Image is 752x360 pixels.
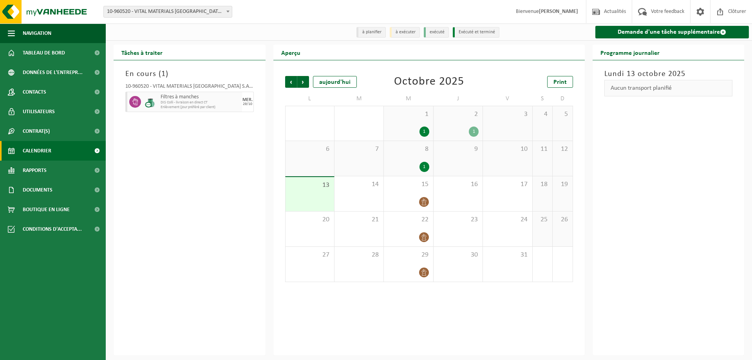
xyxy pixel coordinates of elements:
h2: Programme journalier [593,45,667,60]
strong: [PERSON_NAME] [539,9,578,14]
div: 1 [419,127,429,137]
span: Calendrier [23,141,51,161]
span: Print [553,79,567,85]
span: Rapports [23,161,47,180]
div: MER. [242,98,253,102]
span: Filtres à manches [161,94,240,100]
div: Octobre 2025 [394,76,464,88]
li: Exécuté et terminé [453,27,499,38]
div: aujourd'hui [313,76,357,88]
span: 3 [487,110,528,119]
span: Précédent [285,76,297,88]
span: Données de l'entrepr... [23,63,83,82]
span: 30 [437,251,479,259]
span: 1 [161,70,166,78]
span: 15 [388,180,429,189]
span: 1 [388,110,429,119]
span: Tableau de bord [23,43,65,63]
span: Boutique en ligne [23,200,70,219]
span: DIS Colli - livraison en direct CT [161,100,240,105]
span: 10-960520 - VITAL MATERIALS BELGIUM S.A. - TILLY [104,6,232,17]
td: S [533,92,553,106]
span: Enlèvement (jour préféré par client) [161,105,240,110]
span: 27 [289,251,330,259]
span: 25 [537,215,548,224]
span: 23 [437,215,479,224]
span: 20 [289,215,330,224]
span: Documents [23,180,52,200]
h3: Lundi 13 octobre 2025 [604,68,733,80]
span: Contacts [23,82,46,102]
div: 29/10 [243,102,252,106]
div: 10-960520 - VITAL MATERIALS [GEOGRAPHIC_DATA] S.A. - TILLY [125,84,254,92]
span: 10 [487,145,528,154]
span: 14 [338,180,380,189]
span: 9 [437,145,479,154]
span: Navigation [23,24,51,43]
span: 2 [437,110,479,119]
span: 7 [338,145,380,154]
td: M [384,92,433,106]
td: L [285,92,334,106]
a: Demande d'une tâche supplémentaire [595,26,749,38]
img: PB-OT-0200-CU [145,96,157,108]
span: 11 [537,145,548,154]
span: 16 [437,180,479,189]
span: 28 [338,251,380,259]
span: 17 [487,180,528,189]
a: Print [547,76,573,88]
span: 6 [289,145,330,154]
h2: Aperçu [273,45,308,60]
span: 21 [338,215,380,224]
h2: Tâches à traiter [114,45,170,60]
span: 18 [537,180,548,189]
span: 10-960520 - VITAL MATERIALS BELGIUM S.A. - TILLY [103,6,232,18]
span: 26 [557,215,568,224]
span: 8 [388,145,429,154]
li: à planifier [356,27,386,38]
h3: En cours ( ) [125,68,254,80]
span: 24 [487,215,528,224]
td: M [334,92,384,106]
span: 29 [388,251,429,259]
span: Suivant [297,76,309,88]
span: 19 [557,180,568,189]
span: Conditions d'accepta... [23,219,82,239]
span: 22 [388,215,429,224]
div: Aucun transport planifié [604,80,733,96]
span: 12 [557,145,568,154]
span: 31 [487,251,528,259]
td: V [483,92,532,106]
div: 1 [419,162,429,172]
div: 1 [469,127,479,137]
span: Contrat(s) [23,121,50,141]
span: 4 [537,110,548,119]
span: 5 [557,110,568,119]
span: 13 [289,181,330,190]
li: exécuté [424,27,449,38]
span: Utilisateurs [23,102,55,121]
li: à exécuter [390,27,420,38]
td: J [434,92,483,106]
td: D [553,92,573,106]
